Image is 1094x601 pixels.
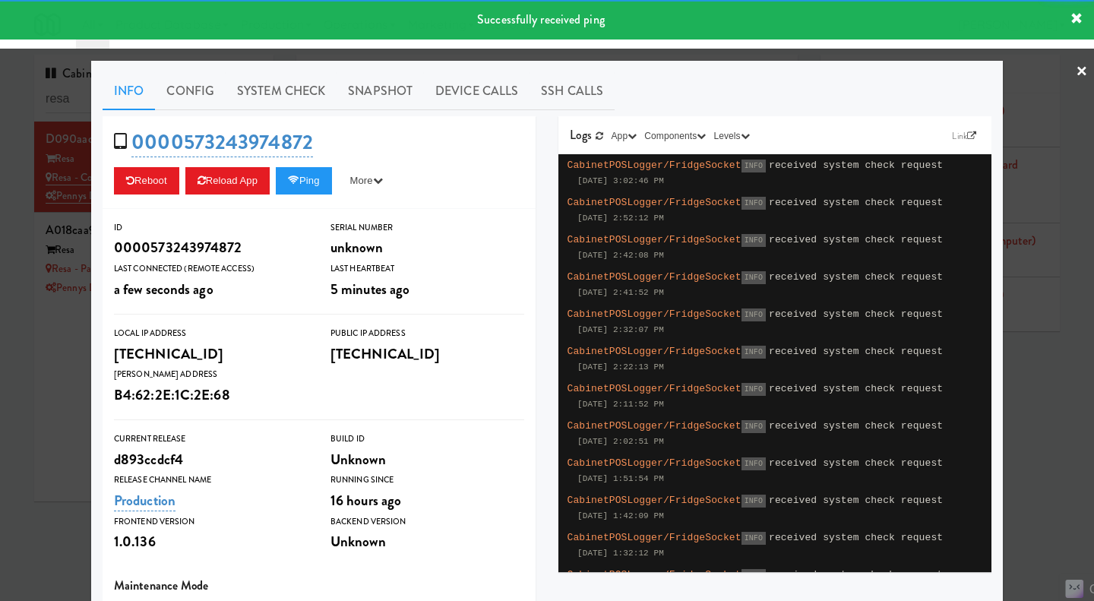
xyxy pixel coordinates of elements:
[577,325,664,334] span: [DATE] 2:32:07 PM
[114,279,213,299] span: a few seconds ago
[769,271,943,283] span: received system check request
[114,490,175,511] a: Production
[155,72,226,110] a: Config
[530,72,615,110] a: SSH Calls
[568,420,741,432] span: CabinetPOSLogger/FridgeSocket
[568,569,741,580] span: CabinetPOSLogger/FridgeSocket
[114,220,308,236] div: ID
[1076,49,1088,96] a: ×
[577,251,664,260] span: [DATE] 2:42:08 PM
[577,214,664,223] span: [DATE] 2:52:12 PM
[577,176,664,185] span: [DATE] 3:02:46 PM
[330,432,524,447] div: Build Id
[114,473,308,488] div: Release Channel Name
[741,234,766,247] span: INFO
[769,457,943,469] span: received system check request
[114,447,308,473] div: d893ccdcf4
[769,160,943,171] span: received system check request
[568,457,741,469] span: CabinetPOSLogger/FridgeSocket
[640,128,710,144] button: Components
[114,261,308,277] div: Last Connected (Remote Access)
[577,549,664,558] span: [DATE] 1:32:12 PM
[338,167,395,195] button: More
[568,308,741,320] span: CabinetPOSLogger/FridgeSocket
[608,128,641,144] button: App
[114,326,308,341] div: Local IP Address
[568,383,741,394] span: CabinetPOSLogger/FridgeSocket
[477,11,605,28] span: Successfully received ping
[568,234,741,245] span: CabinetPOSLogger/FridgeSocket
[769,308,943,320] span: received system check request
[114,514,308,530] div: Frontend Version
[114,167,179,195] button: Reboot
[330,447,524,473] div: Unknown
[131,128,313,157] a: 0000573243974872
[741,457,766,470] span: INFO
[577,437,664,446] span: [DATE] 2:02:51 PM
[577,362,664,372] span: [DATE] 2:22:13 PM
[769,569,943,580] span: received system check request
[769,420,943,432] span: received system check request
[114,577,209,594] span: Maintenance Mode
[710,128,753,144] button: Levels
[769,383,943,394] span: received system check request
[577,400,664,409] span: [DATE] 2:11:52 PM
[948,128,980,144] a: Link
[570,126,592,144] span: Logs
[330,473,524,488] div: Running Since
[741,420,766,433] span: INFO
[114,432,308,447] div: Current Release
[769,346,943,357] span: received system check request
[337,72,424,110] a: Snapshot
[741,532,766,545] span: INFO
[741,383,766,396] span: INFO
[226,72,337,110] a: System Check
[424,72,530,110] a: Device Calls
[769,532,943,543] span: received system check request
[741,346,766,359] span: INFO
[114,367,308,382] div: [PERSON_NAME] Address
[741,271,766,284] span: INFO
[330,326,524,341] div: Public IP Address
[568,346,741,357] span: CabinetPOSLogger/FridgeSocket
[769,495,943,506] span: received system check request
[330,514,524,530] div: Backend Version
[568,271,741,283] span: CabinetPOSLogger/FridgeSocket
[114,529,308,555] div: 1.0.136
[577,288,664,297] span: [DATE] 2:41:52 PM
[577,474,664,483] span: [DATE] 1:51:54 PM
[114,235,308,261] div: 0000573243974872
[568,160,741,171] span: CabinetPOSLogger/FridgeSocket
[103,72,155,110] a: Info
[568,532,741,543] span: CabinetPOSLogger/FridgeSocket
[185,167,270,195] button: Reload App
[568,197,741,208] span: CabinetPOSLogger/FridgeSocket
[577,511,664,520] span: [DATE] 1:42:09 PM
[741,197,766,210] span: INFO
[741,495,766,508] span: INFO
[330,490,401,511] span: 16 hours ago
[330,279,409,299] span: 5 minutes ago
[568,495,741,506] span: CabinetPOSLogger/FridgeSocket
[769,234,943,245] span: received system check request
[330,235,524,261] div: unknown
[114,382,308,408] div: B4:62:2E:1C:2E:68
[330,341,524,367] div: [TECHNICAL_ID]
[276,167,332,195] button: Ping
[741,160,766,172] span: INFO
[330,529,524,555] div: Unknown
[741,308,766,321] span: INFO
[330,261,524,277] div: Last Heartbeat
[741,569,766,582] span: INFO
[330,220,524,236] div: Serial Number
[769,197,943,208] span: received system check request
[114,341,308,367] div: [TECHNICAL_ID]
